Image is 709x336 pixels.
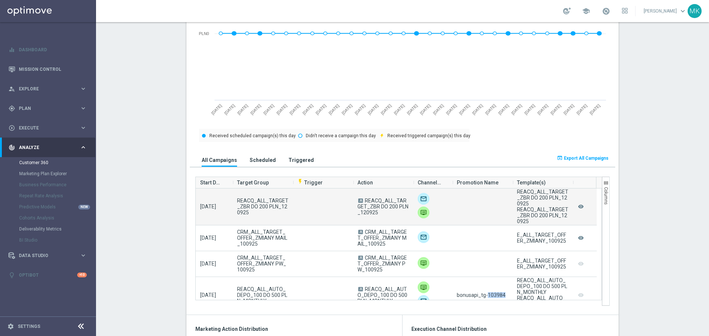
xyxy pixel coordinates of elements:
[237,229,288,247] span: CRM_ALL_TARGET_OFFER_ZMIANY MAIL_100925
[200,204,216,209] span: [DATE]
[387,133,470,138] text: Received triggered campaign(s) this day
[418,175,442,190] span: Channel(s)
[8,86,87,92] button: person_search Explore keyboard_arrow_right
[577,202,585,211] i: remove_red_eye
[418,295,429,307] div: Optimail
[8,265,87,285] div: Optibot
[418,193,429,205] img: Optimail
[556,153,610,163] button: open_in_browser Export All Campaigns
[8,253,87,259] button: Data Studio keyboard_arrow_right
[517,277,568,295] div: REACQ_ALL_AUTO_DEPO_100 DO 500 PLN_MONTHLY
[297,180,323,186] span: Trigger
[80,252,87,259] i: keyboard_arrow_right
[19,87,80,91] span: Explore
[380,103,392,115] text: [DATE]
[517,175,546,190] span: Template(s)
[302,103,314,115] text: [DATE]
[517,207,568,224] div: REACQ_ALL_TARGET_ZBR DO 200 PLN_120925
[357,198,408,215] span: REACQ_ALL_TARGET_ZBR DO 200 PLN_120925
[688,4,702,18] div: MK
[432,103,444,115] text: [DATE]
[8,105,80,112] div: Plan
[549,103,562,115] text: [DATE]
[8,47,87,53] button: equalizer Dashboard
[237,198,288,215] span: REACQ_ALL_TARGET_ZBR DO 200 PLN_120925
[78,205,90,209] div: NEW
[517,295,568,313] div: REACQ_ALL_AUTO_DEPO_100 DO 500 PLN_MONTHLY
[19,106,80,111] span: Plan
[80,124,87,131] i: keyboard_arrow_right
[8,125,87,131] div: play_circle_outline Execute keyboard_arrow_right
[589,103,601,115] text: [DATE]
[418,231,429,243] img: Optimail
[8,40,87,59] div: Dashboard
[358,198,363,203] span: A
[200,261,216,267] span: [DATE]
[19,157,95,168] div: Customer 360
[577,233,585,243] i: remove_red_eye
[517,258,568,270] div: E_ALL_TARGET_OFFER_ZMIANY_100925
[19,145,80,150] span: Analyze
[8,145,87,150] button: track_changes Analyze keyboard_arrow_right
[8,105,15,112] i: gps_fixed
[200,175,222,190] span: Start Date
[582,7,590,15] span: school
[524,103,536,115] text: [DATE]
[237,286,288,304] span: REACQ_ALL_AUTO_DEPO_100 DO 500 PLN_MONTHLY
[19,235,95,246] div: BI Studio
[8,125,15,131] i: play_circle_outline
[357,286,407,304] span: REACQ_ALL_AUTO_DEPO_100 DO 500 PLN_MONTHLY
[199,31,209,36] text: PLN0
[603,187,609,205] span: Columns
[445,103,458,115] text: [DATE]
[8,66,87,72] div: Mission Control
[537,103,549,115] text: [DATE]
[19,59,87,79] a: Mission Control
[8,59,87,79] div: Mission Control
[8,272,87,278] button: lightbulb Optibot +10
[195,326,393,332] h3: Marketing Action Distribution
[236,103,249,115] text: [DATE]
[393,103,405,115] text: [DATE]
[287,153,316,167] button: Triggered
[7,323,14,330] i: settings
[19,201,95,212] div: Predictive Models
[77,273,87,277] div: +10
[19,265,77,285] a: Optibot
[202,157,237,163] h3: All Campaigns
[358,230,363,234] span: A
[19,253,80,258] span: Data Studio
[80,105,87,112] i: keyboard_arrow_right
[200,292,216,298] span: [DATE]
[8,86,80,92] div: Explore
[457,292,506,298] span: bonusapi_tg-103984
[297,179,303,184] i: flash_on
[200,235,216,241] span: [DATE]
[210,103,223,115] text: [DATE]
[418,281,429,293] img: Private message
[200,153,239,167] button: All Campaigns
[248,153,278,167] button: Scheduled
[80,85,87,92] i: keyboard_arrow_right
[8,272,15,278] i: lightbulb
[418,207,429,218] img: Private message
[8,144,80,151] div: Analyze
[8,105,87,111] button: gps_fixed Plan keyboard_arrow_right
[517,232,568,244] div: E_ALL_TARGET_OFFER_ZMIANY_100925
[237,255,288,273] span: CRM_ALL_TARGET_OFFER_ZMIANY PW_100925
[8,46,15,53] i: equalizer
[457,175,499,190] span: Promotion Name
[564,156,609,161] span: Export All Campaigns
[484,103,497,115] text: [DATE]
[250,157,276,163] h3: Scheduled
[517,189,568,207] div: REACQ_ALL_TARGET_ZBR DO 200 PLN_120925
[406,103,418,115] text: [DATE]
[8,252,80,259] div: Data Studio
[418,257,429,269] div: Private message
